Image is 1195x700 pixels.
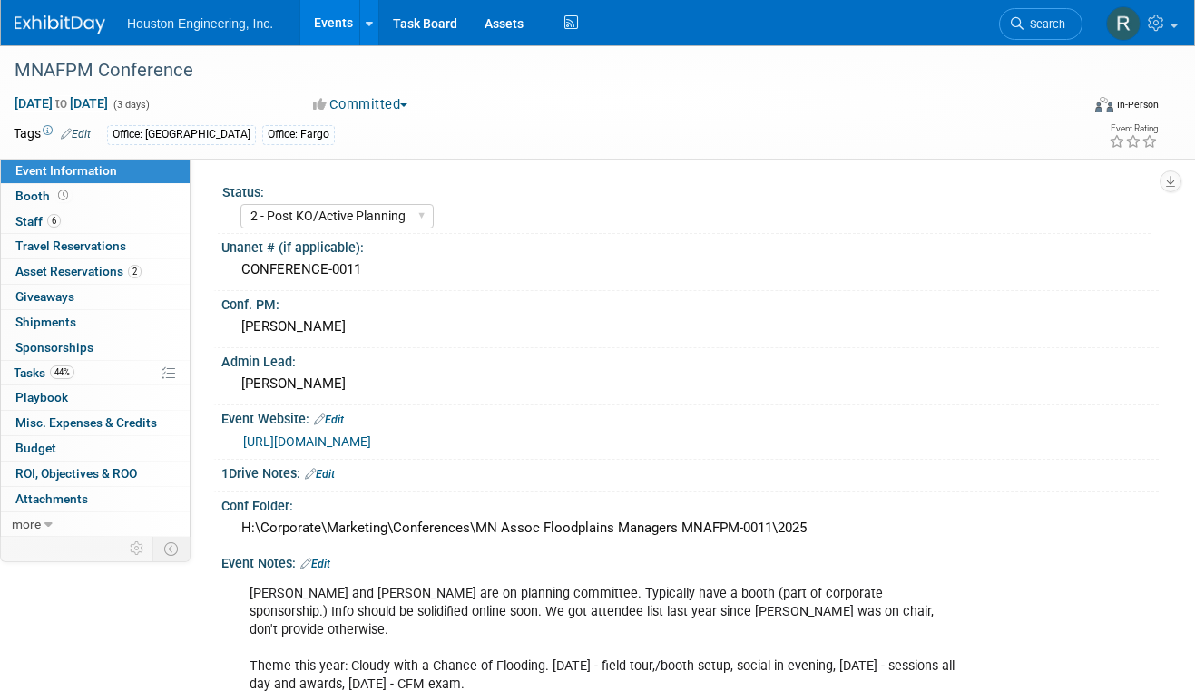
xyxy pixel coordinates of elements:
[12,517,41,531] span: more
[128,265,142,278] span: 2
[107,125,256,144] div: Office: [GEOGRAPHIC_DATA]
[235,313,1145,341] div: [PERSON_NAME]
[54,189,72,202] span: Booth not reserved yet
[15,15,105,34] img: ExhibitDay
[53,96,70,111] span: to
[14,365,74,380] span: Tasks
[15,466,137,481] span: ROI, Objectives & ROO
[1,462,190,486] a: ROI, Objectives & ROO
[112,99,150,111] span: (3 days)
[221,234,1159,257] div: Unanet # (if applicable):
[221,549,1159,573] div: Event Notes:
[8,54,1061,87] div: MNAFPM Conference
[307,95,415,114] button: Committed
[243,434,371,449] a: [URL][DOMAIN_NAME]
[1,184,190,209] a: Booth
[15,415,157,430] span: Misc. Expenses & Credits
[1,512,190,537] a: more
[14,95,109,112] span: [DATE] [DATE]
[1,487,190,511] a: Attachments
[1,285,190,309] a: Giveaways
[15,163,117,178] span: Event Information
[1,209,190,234] a: Staff6
[15,340,93,355] span: Sponsorships
[1,310,190,335] a: Shipments
[235,514,1145,542] div: H:\Corporate\Marketing\Conferences\MN Assoc Floodplains Managers MNAFPM-0011\2025
[1,335,190,360] a: Sponsorships
[15,214,61,228] span: Staff
[991,94,1159,122] div: Event Format
[1095,97,1113,112] img: Format-Inperson.png
[221,492,1159,515] div: Conf Folder:
[262,125,335,144] div: Office: Fargo
[15,238,126,253] span: Travel Reservations
[15,491,88,506] span: Attachments
[1,436,190,461] a: Budget
[15,390,68,404] span: Playbook
[1106,6,1141,41] img: Rachel Smith
[1,361,190,385] a: Tasks44%
[127,16,273,31] span: Houston Engineering, Inc.
[1116,98,1159,112] div: In-Person
[235,256,1145,284] div: CONFERENCE-0011
[1,234,190,258] a: Travel Reservations
[221,460,1159,483] div: 1Drive Notes:
[122,537,153,560] td: Personalize Event Tab Strip
[50,365,74,379] span: 44%
[221,348,1159,371] div: Admin Lead:
[1,411,190,435] a: Misc. Expenses & Credits
[314,413,344,426] a: Edit
[14,124,91,145] td: Tags
[221,405,1159,429] div: Event Website:
[1,385,190,410] a: Playbook
[15,441,56,455] span: Budget
[221,291,1159,314] div: Conf. PM:
[15,289,74,304] span: Giveaways
[999,8,1082,40] a: Search
[300,558,330,570] a: Edit
[15,315,76,329] span: Shipments
[1109,124,1158,133] div: Event Rating
[1,259,190,284] a: Asset Reservations2
[222,179,1151,201] div: Status:
[47,214,61,228] span: 6
[235,370,1145,398] div: [PERSON_NAME]
[1024,17,1065,31] span: Search
[153,537,191,560] td: Toggle Event Tabs
[1,159,190,183] a: Event Information
[305,468,335,481] a: Edit
[61,128,91,141] a: Edit
[15,189,72,203] span: Booth
[15,264,142,278] span: Asset Reservations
